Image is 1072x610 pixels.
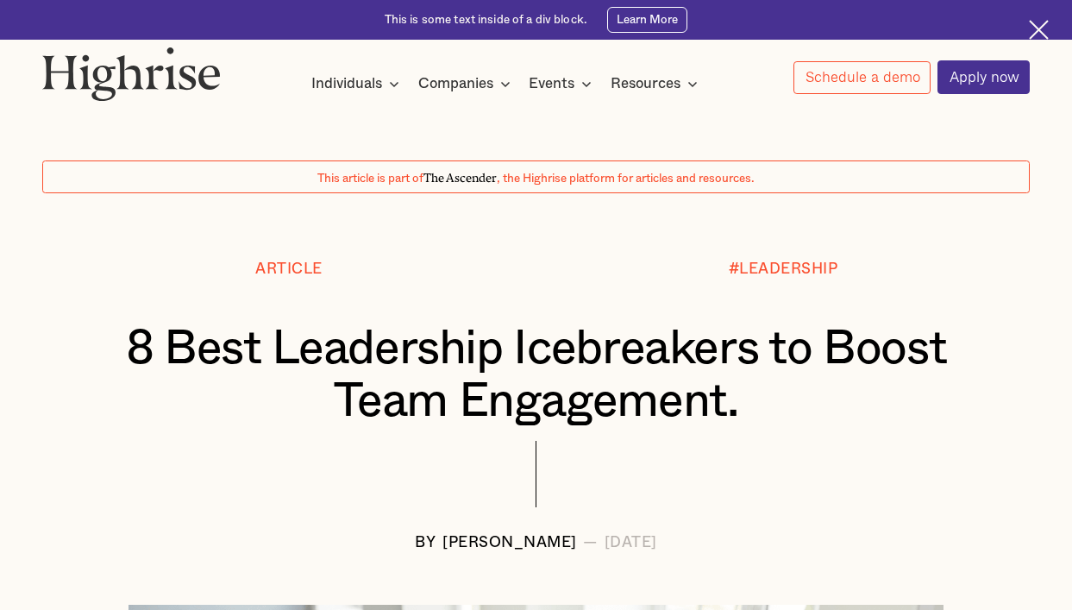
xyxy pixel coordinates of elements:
[611,73,703,94] div: Resources
[418,73,516,94] div: Companies
[418,73,493,94] div: Companies
[42,47,221,101] img: Highrise logo
[937,60,1030,93] a: Apply now
[529,73,574,94] div: Events
[529,73,597,94] div: Events
[605,534,657,550] div: [DATE]
[423,168,497,182] span: The Ascender
[793,61,931,94] a: Schedule a demo
[611,73,680,94] div: Resources
[583,534,598,550] div: —
[311,73,382,94] div: Individuals
[311,73,404,94] div: Individuals
[385,12,587,28] div: This is some text inside of a div block.
[415,534,436,550] div: BY
[607,7,687,33] a: Learn More
[1029,20,1049,40] img: Cross icon
[442,534,577,550] div: [PERSON_NAME]
[317,173,423,185] span: This article is part of
[497,173,755,185] span: , the Highrise platform for articles and resources.
[255,261,323,277] div: Article
[729,261,838,277] div: #LEADERSHIP
[83,324,988,428] h1: 8 Best Leadership Icebreakers to Boost Team Engagement.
